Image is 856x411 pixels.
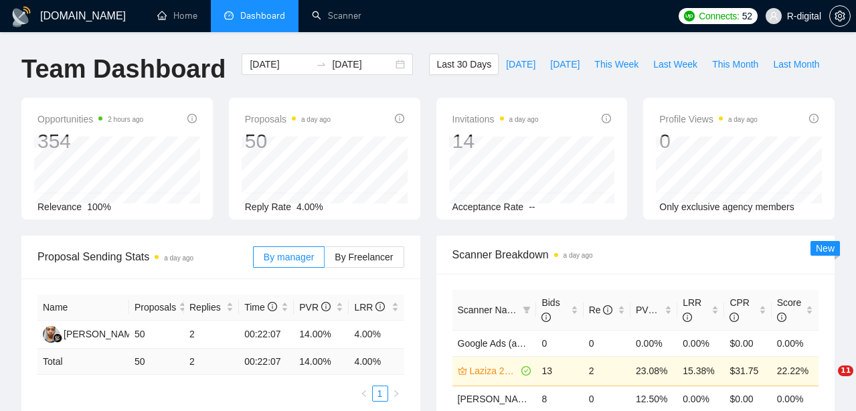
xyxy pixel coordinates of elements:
td: 2 [584,356,630,386]
span: setting [830,11,850,21]
span: Time [244,302,276,313]
span: check-circle [521,366,531,376]
span: Score [777,297,802,323]
span: Replies [189,300,224,315]
span: user [769,11,778,21]
button: [DATE] [499,54,543,75]
th: Replies [184,295,239,321]
span: info-circle [541,313,551,322]
span: left [360,390,368,398]
span: Bids [541,297,560,323]
td: 14.00 % [294,349,349,375]
a: searchScanner [312,10,361,21]
span: Dashboard [240,10,285,21]
span: Last 30 Days [436,57,491,72]
span: [DATE] [506,57,535,72]
span: info-circle [602,114,611,123]
span: Acceptance Rate [452,201,524,212]
div: 14 [452,129,539,154]
td: 14.00% [294,321,349,349]
a: Laziza 2025 + [GEOGRAPHIC_DATA], [GEOGRAPHIC_DATA], [GEOGRAPHIC_DATA] [470,363,519,378]
span: 100% [87,201,111,212]
span: right [392,390,400,398]
a: setting [829,11,851,21]
span: Profile Views [659,111,758,127]
li: Previous Page [356,386,372,402]
span: [DATE] [550,57,580,72]
td: 0 [536,330,583,356]
span: Opportunities [37,111,143,127]
span: info-circle [375,302,385,311]
time: 2 hours ago [108,116,143,123]
td: 22.22% [772,356,819,386]
span: Proposal Sending Stats [37,248,253,265]
td: 00:22:07 [239,349,294,375]
button: left [356,386,372,402]
time: a day ago [509,116,539,123]
span: Proposals [245,111,331,127]
li: Next Page [388,386,404,402]
span: crown [458,366,467,376]
button: This Month [705,54,766,75]
span: This Week [594,57,638,72]
img: gigradar-bm.png [53,333,62,343]
div: 50 [245,129,331,154]
iframe: Intercom live chat [810,365,843,398]
time: a day ago [164,254,193,262]
span: Scanner Breakdown [452,246,819,263]
td: 13 [536,356,583,386]
div: 354 [37,129,143,154]
td: Total [37,349,129,375]
td: 00:22:07 [239,321,294,349]
span: By manager [264,252,314,262]
span: 52 [742,9,752,23]
button: Last 30 Days [429,54,499,75]
span: CPR [730,297,750,323]
span: info-circle [321,302,331,311]
span: to [316,59,327,70]
td: 2 [184,349,239,375]
button: setting [829,5,851,27]
li: 1 [372,386,388,402]
span: PVR [299,302,331,313]
input: Start date [250,57,311,72]
time: a day ago [564,252,593,259]
span: New [816,243,835,254]
td: 4.00 % [349,349,404,375]
span: info-circle [395,114,404,123]
td: 0 [584,330,630,356]
span: info-circle [268,302,277,311]
span: filter [523,306,531,314]
span: Re [589,305,613,315]
span: Reply Rate [245,201,291,212]
span: Last Week [653,57,697,72]
button: Last Month [766,54,827,75]
a: YA[PERSON_NAME] [43,328,141,339]
h1: Team Dashboard [21,54,226,85]
span: Proposals [135,300,176,315]
span: info-circle [730,313,739,322]
span: PVR [636,305,667,315]
a: homeHome [157,10,197,21]
time: a day ago [301,116,331,123]
span: By Freelancer [335,252,393,262]
td: 50 [129,349,184,375]
td: 0.00% [677,330,724,356]
div: [PERSON_NAME] [64,327,141,341]
td: 23.08% [630,356,677,386]
button: right [388,386,404,402]
span: Invitations [452,111,539,127]
td: 2 [184,321,239,349]
span: Last Month [773,57,819,72]
img: upwork-logo.png [684,11,695,21]
span: dashboard [224,11,234,20]
th: Proposals [129,295,184,321]
span: swap-right [316,59,327,70]
span: info-circle [809,114,819,123]
span: Scanner Name [458,305,520,315]
span: 4.00% [296,201,323,212]
td: 0.00% [772,330,819,356]
td: 15.38% [677,356,724,386]
span: Relevance [37,201,82,212]
span: 11 [838,365,853,376]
